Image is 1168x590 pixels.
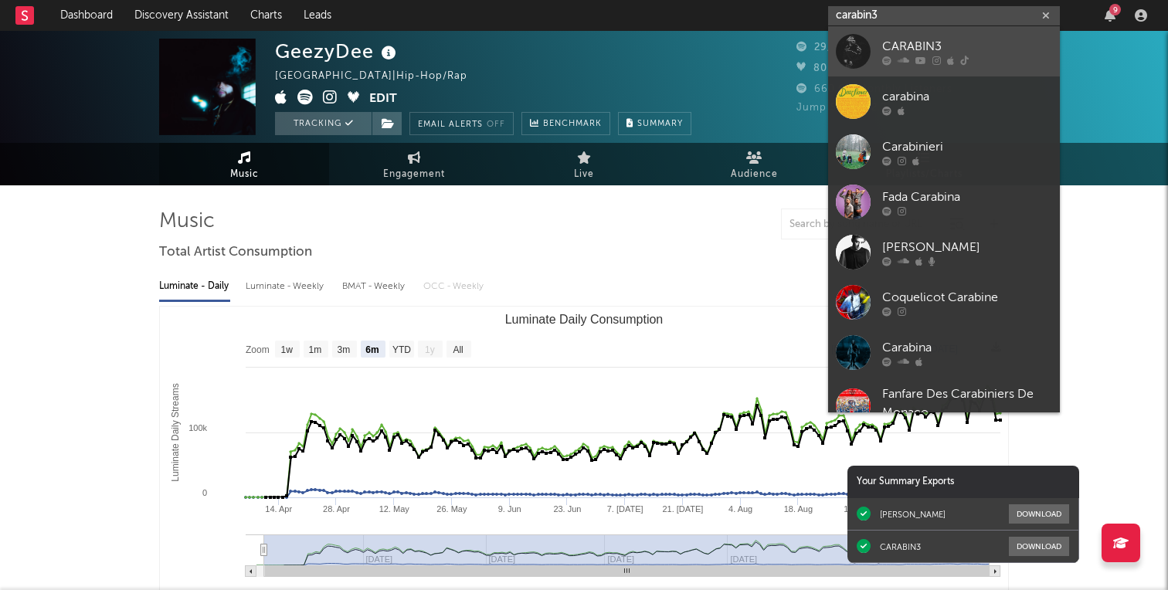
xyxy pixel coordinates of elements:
button: Download [1009,504,1069,524]
text: 7. [DATE] [607,504,643,514]
span: Benchmark [543,115,602,134]
text: 12. May [379,504,410,514]
a: Fada Carabina [828,177,1060,227]
a: Audience [669,143,839,185]
div: 9 [1109,4,1121,15]
div: Luminate - Daily [159,273,230,300]
text: 0 [202,488,207,497]
span: 29,199 [796,42,850,53]
a: Engagement [329,143,499,185]
text: 18. Aug [784,504,813,514]
span: Music [230,165,259,184]
text: 6m [365,344,379,355]
button: Tracking [275,112,372,135]
a: Coquelicot Carabine [828,277,1060,327]
div: Fada Carabina [882,188,1052,206]
div: CARABIN3 [880,541,921,552]
a: Live [499,143,669,185]
text: 3m [338,344,351,355]
div: CARABIN3 [882,37,1052,56]
div: Coquelicot Carabine [882,288,1052,307]
div: Carabina [882,338,1052,357]
text: All [453,344,463,355]
a: carabina [828,76,1060,127]
text: 1y [425,344,435,355]
a: Carabinieri [828,127,1060,177]
div: Your Summary Exports [847,466,1079,498]
text: 9. Jun [498,504,521,514]
div: [GEOGRAPHIC_DATA] | Hip-Hop/Rap [275,67,485,86]
span: Audience [731,165,778,184]
span: Live [574,165,594,184]
div: Luminate - Weekly [246,273,327,300]
text: YTD [392,344,411,355]
text: 23. Jun [553,504,581,514]
div: GeezyDee [275,39,400,64]
text: 1. Sep [844,504,868,514]
a: [PERSON_NAME] [828,227,1060,277]
em: Off [487,120,505,129]
div: [PERSON_NAME] [882,238,1052,256]
button: Email AlertsOff [409,112,514,135]
text: 1m [309,344,322,355]
text: 1w [281,344,294,355]
div: [PERSON_NAME] [880,509,946,520]
span: Total Artist Consumption [159,243,312,262]
a: CARABIN3 [828,26,1060,76]
text: Luminate Daily Consumption [505,313,664,326]
span: 660,639 Monthly Listeners [796,84,952,94]
span: Summary [637,120,683,128]
text: Luminate Daily Streams [170,383,181,481]
text: 14. Apr [265,504,292,514]
button: Edit [369,90,397,109]
span: 80 [796,63,827,73]
button: Download [1009,537,1069,556]
button: Summary [618,112,691,135]
text: 21. [DATE] [662,504,703,514]
text: 4. Aug [728,504,752,514]
a: Fanfare Des Carabiniers De Monaco [828,378,1060,439]
div: BMAT - Weekly [342,273,408,300]
span: Engagement [383,165,445,184]
text: 26. May [436,504,467,514]
div: carabina [882,87,1052,106]
input: Search by song name or URL [782,219,945,231]
text: 100k [188,423,207,432]
text: 28. Apr [323,504,350,514]
text: Zoom [246,344,270,355]
div: Carabinieri [882,137,1052,156]
button: 9 [1105,9,1115,22]
input: Search for artists [828,6,1060,25]
a: Music [159,143,329,185]
a: Benchmark [521,112,610,135]
div: Fanfare Des Carabiniers De Monaco [882,385,1052,422]
a: Carabina [828,327,1060,378]
span: Jump Score: 92.2 [796,103,887,113]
